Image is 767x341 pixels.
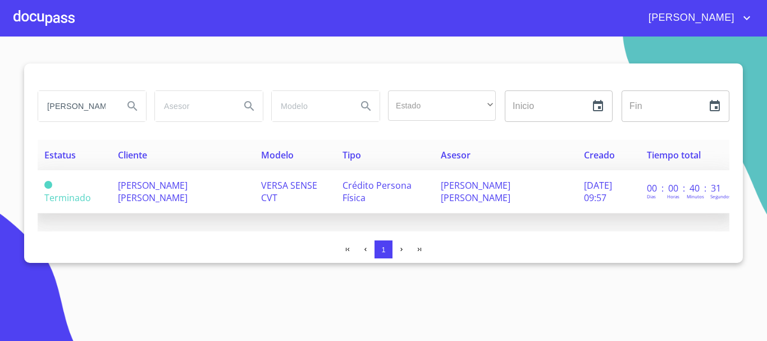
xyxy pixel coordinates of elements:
span: Cliente [118,149,147,161]
input: search [38,91,115,121]
span: VERSA SENSE CVT [261,179,317,204]
span: Crédito Persona Física [343,179,412,204]
p: 00 : 00 : 40 : 31 [647,182,723,194]
span: [PERSON_NAME] [PERSON_NAME] [441,179,510,204]
span: Tipo [343,149,361,161]
span: [PERSON_NAME] [PERSON_NAME] [118,179,188,204]
span: Terminado [44,192,91,204]
button: account of current user [640,9,754,27]
span: Terminado [44,181,52,189]
span: Asesor [441,149,471,161]
span: [DATE] 09:57 [584,179,612,204]
div: ​ [388,90,496,121]
p: Horas [667,193,679,199]
button: 1 [375,240,392,258]
input: search [155,91,231,121]
span: Creado [584,149,615,161]
p: Segundos [710,193,731,199]
span: 1 [381,245,385,254]
button: Search [236,93,263,120]
span: [PERSON_NAME] [640,9,740,27]
span: Estatus [44,149,76,161]
p: Dias [647,193,656,199]
span: Modelo [261,149,294,161]
input: search [272,91,348,121]
span: Tiempo total [647,149,701,161]
button: Search [353,93,380,120]
p: Minutos [687,193,704,199]
button: Search [119,93,146,120]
